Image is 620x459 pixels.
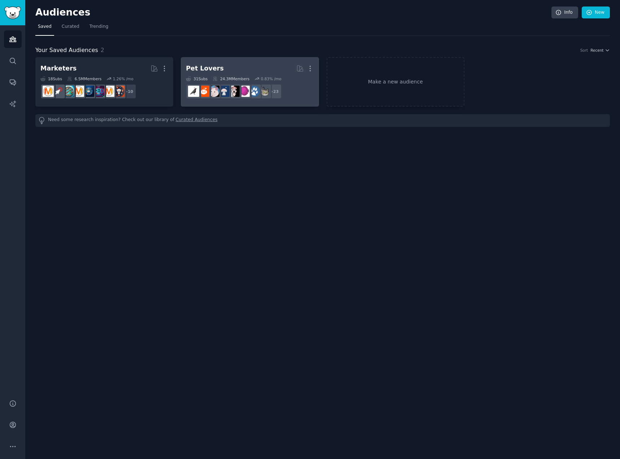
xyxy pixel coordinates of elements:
[73,86,84,97] img: advertising
[40,64,77,73] div: Marketers
[40,76,62,81] div: 18 Sub s
[35,46,98,55] span: Your Saved Audiences
[239,86,250,97] img: Aquariums
[590,48,610,53] button: Recent
[208,86,219,97] img: RATS
[259,86,270,97] img: cats
[113,86,125,97] img: socialmedia
[188,86,199,97] img: birding
[213,76,249,81] div: 24.3M Members
[198,86,209,97] img: BeardedDragons
[551,7,578,19] a: Info
[261,76,281,81] div: 0.83 % /mo
[103,86,114,97] img: marketing
[181,57,319,107] a: Pet Lovers31Subs24.3MMembers0.83% /mo+23catsdogsAquariumsparrotsdogswithjobsRATSBeardedDragonsbir...
[63,86,74,97] img: Affiliatemarketing
[83,86,94,97] img: digital_marketing
[35,114,610,127] div: Need some research inspiration? Check out our library of
[113,76,134,81] div: 1.26 % /mo
[4,7,21,19] img: GummySearch logo
[35,57,173,107] a: Marketers18Subs6.5MMembers1.26% /mo+10socialmediamarketingSEOdigital_marketingadvertisingAffiliat...
[186,76,208,81] div: 31 Sub s
[267,84,282,99] div: + 23
[186,64,224,73] div: Pet Lovers
[580,48,588,53] div: Sort
[62,23,79,30] span: Curated
[38,23,52,30] span: Saved
[87,21,111,36] a: Trending
[327,57,464,107] a: Make a new audience
[35,21,54,36] a: Saved
[53,86,64,97] img: PPC
[176,117,218,124] a: Curated Audiences
[121,84,136,99] div: + 10
[89,23,108,30] span: Trending
[218,86,230,97] img: dogswithjobs
[228,86,240,97] img: parrots
[249,86,260,97] img: dogs
[67,76,101,81] div: 6.5M Members
[590,48,603,53] span: Recent
[43,86,54,97] img: DigitalMarketing
[35,7,551,18] h2: Audiences
[582,7,610,19] a: New
[93,86,104,97] img: SEO
[59,21,82,36] a: Curated
[101,47,104,53] span: 2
